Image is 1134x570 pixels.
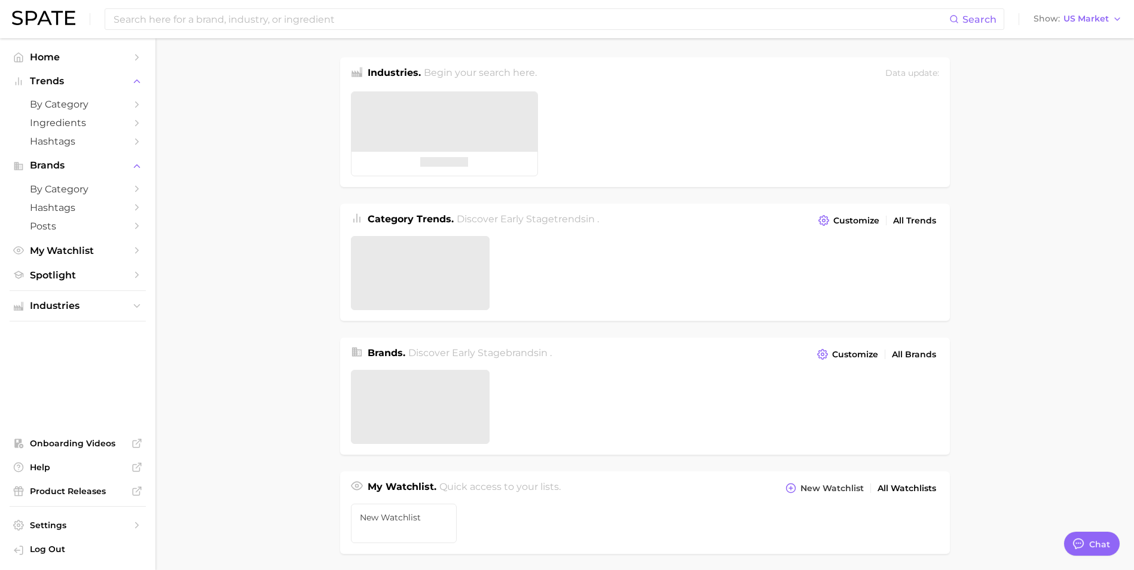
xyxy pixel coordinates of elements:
[30,544,136,554] span: Log Out
[832,350,878,360] span: Customize
[10,157,146,174] button: Brands
[30,136,126,147] span: Hashtags
[30,51,126,63] span: Home
[10,132,146,151] a: Hashtags
[30,220,126,232] span: Posts
[360,513,448,522] span: New Watchlist
[30,76,126,87] span: Trends
[368,347,405,358] span: Brands .
[30,202,126,213] span: Hashtags
[10,266,146,284] a: Spotlight
[30,245,126,256] span: My Watchlist
[1034,16,1060,22] span: Show
[12,11,75,25] img: SPATE
[893,216,936,226] span: All Trends
[10,48,146,66] a: Home
[368,66,421,82] h1: Industries.
[112,9,949,29] input: Search here for a brand, industry, or ingredient
[30,438,126,449] span: Onboarding Videos
[885,66,939,82] div: Data update:
[30,486,126,497] span: Product Releases
[10,180,146,198] a: by Category
[30,301,126,311] span: Industries
[962,14,997,25] span: Search
[10,434,146,452] a: Onboarding Videos
[10,241,146,260] a: My Watchlist
[30,462,126,473] span: Help
[10,540,146,560] a: Log out. Currently logged in with e-mail lauren.richards@symrise.com.
[800,483,864,494] span: New Watchlist
[30,99,126,110] span: by Category
[1063,16,1109,22] span: US Market
[30,117,126,128] span: Ingredients
[783,480,866,497] button: New Watchlist
[1031,11,1125,27] button: ShowUS Market
[878,483,936,494] span: All Watchlists
[408,347,552,358] span: Discover Early Stage brands in .
[833,216,879,226] span: Customize
[424,66,537,82] h2: Begin your search here.
[10,95,146,114] a: by Category
[10,114,146,132] a: Ingredients
[10,297,146,315] button: Industries
[10,458,146,476] a: Help
[439,480,561,497] h2: Quick access to your lists.
[890,213,939,229] a: All Trends
[889,347,939,363] a: All Brands
[10,198,146,217] a: Hashtags
[30,269,126,281] span: Spotlight
[30,183,126,195] span: by Category
[815,212,882,229] button: Customize
[30,160,126,171] span: Brands
[368,213,454,225] span: Category Trends .
[10,217,146,235] a: Posts
[368,480,436,497] h1: My Watchlist.
[875,480,939,497] a: All Watchlists
[30,520,126,531] span: Settings
[814,346,881,363] button: Customize
[892,350,936,360] span: All Brands
[351,504,457,543] a: New Watchlist
[457,213,599,225] span: Discover Early Stage trends in .
[10,482,146,500] a: Product Releases
[10,72,146,90] button: Trends
[10,516,146,534] a: Settings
